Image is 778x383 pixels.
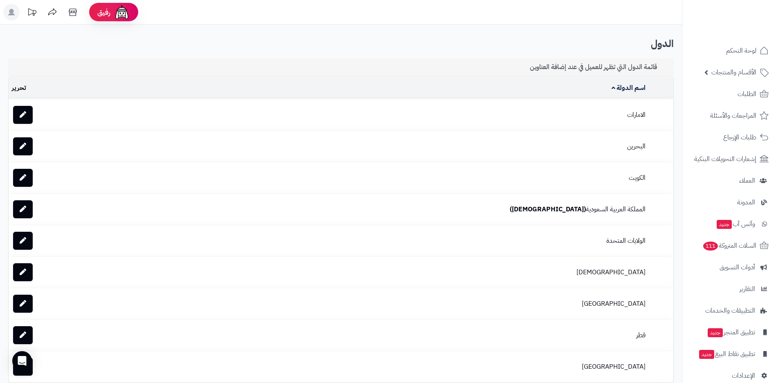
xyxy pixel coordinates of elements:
[116,162,649,193] td: الكويت
[740,283,755,295] span: التقارير
[116,225,649,256] td: الولايات المتحدة
[612,83,646,93] a: اسم الدولة
[717,220,732,229] span: جديد
[687,149,773,169] a: إشعارات التحويلات البنكية
[732,370,755,381] span: الإعدادات
[702,240,756,251] span: السلات المتروكة
[687,171,773,190] a: العملاء
[722,20,770,38] img: logo-2.png
[687,301,773,320] a: التطبيقات والخدمات
[716,218,755,230] span: وآتس آب
[687,41,773,60] a: لوحة التحكم
[9,77,116,99] td: تحرير
[116,131,649,162] td: البحرين
[694,153,756,165] span: إشعارات التحويلات البنكية
[739,175,755,186] span: العملاء
[738,88,756,100] span: الطلبات
[723,132,756,143] span: طلبات الإرجاع
[687,214,773,234] a: وآتس آبجديد
[687,323,773,342] a: تطبيق المتجرجديد
[510,204,586,214] b: ([DEMOGRAPHIC_DATA])
[687,258,773,277] a: أدوات التسويق
[22,4,42,22] a: تحديثات المنصة
[687,279,773,299] a: التقارير
[707,327,755,338] span: تطبيق المتجر
[114,4,130,20] img: ai-face.png
[705,305,755,316] span: التطبيقات والخدمات
[97,7,110,17] span: رفيق
[8,36,674,52] h2: الدول
[708,328,723,337] span: جديد
[116,288,649,319] td: [GEOGRAPHIC_DATA]
[737,197,755,208] span: المدونة
[687,84,773,104] a: الطلبات
[116,99,649,130] td: الامارات
[711,67,756,78] span: الأقسام والمنتجات
[116,351,649,382] td: [GEOGRAPHIC_DATA]
[116,257,649,288] td: [DEMOGRAPHIC_DATA]
[687,193,773,212] a: المدونة
[726,45,756,56] span: لوحة التحكم
[687,106,773,125] a: المراجعات والأسئلة
[710,110,756,121] span: المراجعات والأسئلة
[687,236,773,255] a: السلات المتروكة111
[687,128,773,147] a: طلبات الإرجاع
[703,242,718,251] span: 111
[687,344,773,364] a: تطبيق نقاط البيعجديد
[530,63,668,71] h3: قائمة الدول التي تظهر للعميل في عند إضافة العناوين
[116,320,649,351] td: قطر
[720,262,755,273] span: أدوات التسويق
[116,194,649,225] td: المملكة العربية السعودية
[698,348,755,360] span: تطبيق نقاط البيع
[12,351,32,371] div: Open Intercom Messenger
[699,350,714,359] span: جديد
